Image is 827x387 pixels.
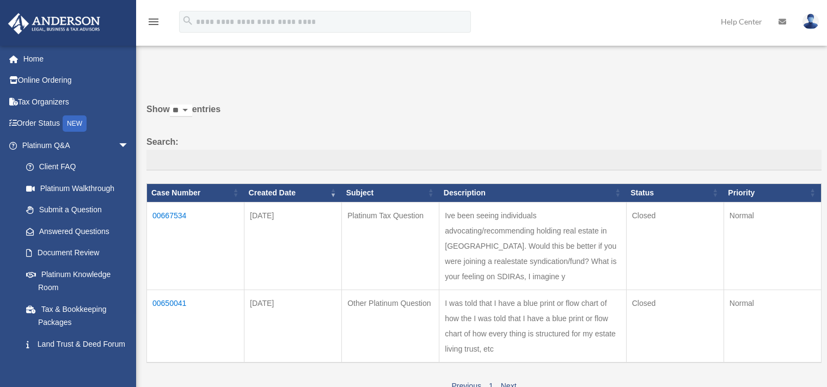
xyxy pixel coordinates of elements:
[8,91,145,113] a: Tax Organizers
[15,177,140,199] a: Platinum Walkthrough
[244,202,342,290] td: [DATE]
[724,202,821,290] td: Normal
[147,202,244,290] td: 00667534
[342,290,439,363] td: Other Platinum Question
[8,70,145,91] a: Online Ordering
[439,202,626,290] td: Ive been seeing individuals advocating/recommending holding real estate in [GEOGRAPHIC_DATA]. Wou...
[15,220,134,242] a: Answered Questions
[15,298,140,333] a: Tax & Bookkeeping Packages
[147,290,244,363] td: 00650041
[147,15,160,28] i: menu
[244,290,342,363] td: [DATE]
[15,156,140,178] a: Client FAQ
[8,48,145,70] a: Home
[342,202,439,290] td: Platinum Tax Question
[244,183,342,202] th: Created Date: activate to sort column ascending
[8,113,145,135] a: Order StatusNEW
[5,13,103,34] img: Anderson Advisors Platinum Portal
[118,134,140,157] span: arrow_drop_down
[626,202,724,290] td: Closed
[626,290,724,363] td: Closed
[15,333,140,355] a: Land Trust & Deed Forum
[439,183,626,202] th: Description: activate to sort column ascending
[15,199,140,221] a: Submit a Question
[63,115,87,132] div: NEW
[342,183,439,202] th: Subject: activate to sort column ascending
[147,183,244,202] th: Case Number: activate to sort column ascending
[803,14,819,29] img: User Pic
[439,290,626,363] td: I was told that I have a blue print or flow chart of how the I was told that I have a blue print ...
[146,150,822,170] input: Search:
[170,105,192,117] select: Showentries
[724,183,821,202] th: Priority: activate to sort column ascending
[8,134,140,156] a: Platinum Q&Aarrow_drop_down
[147,19,160,28] a: menu
[146,134,822,170] label: Search:
[626,183,724,202] th: Status: activate to sort column ascending
[182,15,194,27] i: search
[15,242,140,264] a: Document Review
[15,263,140,298] a: Platinum Knowledge Room
[724,290,821,363] td: Normal
[146,102,822,128] label: Show entries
